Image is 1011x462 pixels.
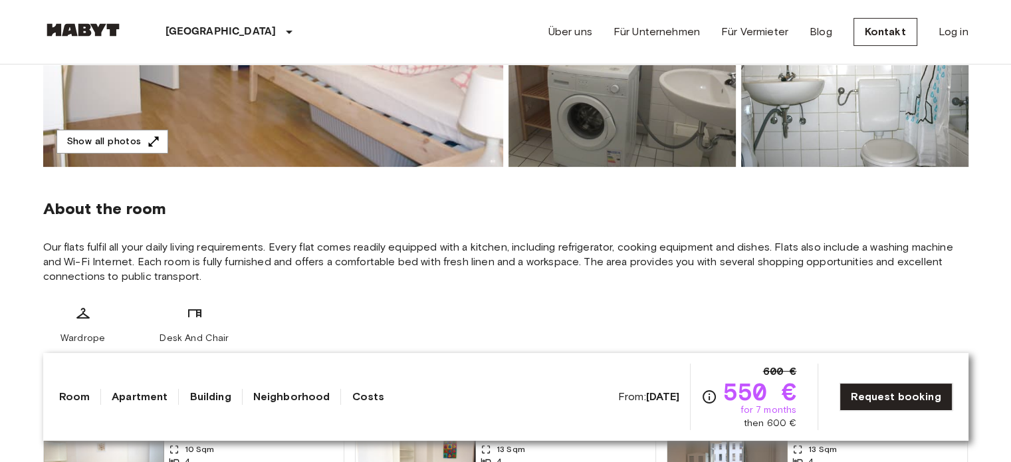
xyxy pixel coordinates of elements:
[840,383,952,411] a: Request booking
[189,389,231,405] a: Building
[618,390,680,404] span: From:
[43,23,123,37] img: Habyt
[939,24,968,40] a: Log in
[253,389,330,405] a: Neighborhood
[43,199,968,219] span: About the room
[548,24,592,40] a: Über uns
[112,389,168,405] a: Apartment
[762,364,796,380] span: 600 €
[166,24,277,40] p: [GEOGRAPHIC_DATA]
[56,130,168,154] button: Show all photos
[352,389,384,405] a: Costs
[614,24,700,40] a: Für Unternehmen
[723,380,796,404] span: 550 €
[497,443,525,455] span: 13 Sqm
[808,443,837,455] span: 13 Sqm
[740,404,796,417] span: for 7 months
[160,332,229,345] span: Desk And Chair
[810,24,832,40] a: Blog
[701,389,717,405] svg: Check cost overview for full price breakdown. Please note that discounts apply to new joiners onl...
[721,24,788,40] a: Für Vermieter
[43,240,968,284] span: Our flats fulfil all your daily living requirements. Every flat comes readily equipped with a kit...
[744,417,797,430] span: then 600 €
[60,332,105,345] span: Wardrope
[646,390,680,403] b: [DATE]
[59,389,90,405] a: Room
[853,18,917,46] a: Kontakt
[185,443,215,455] span: 10 Sqm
